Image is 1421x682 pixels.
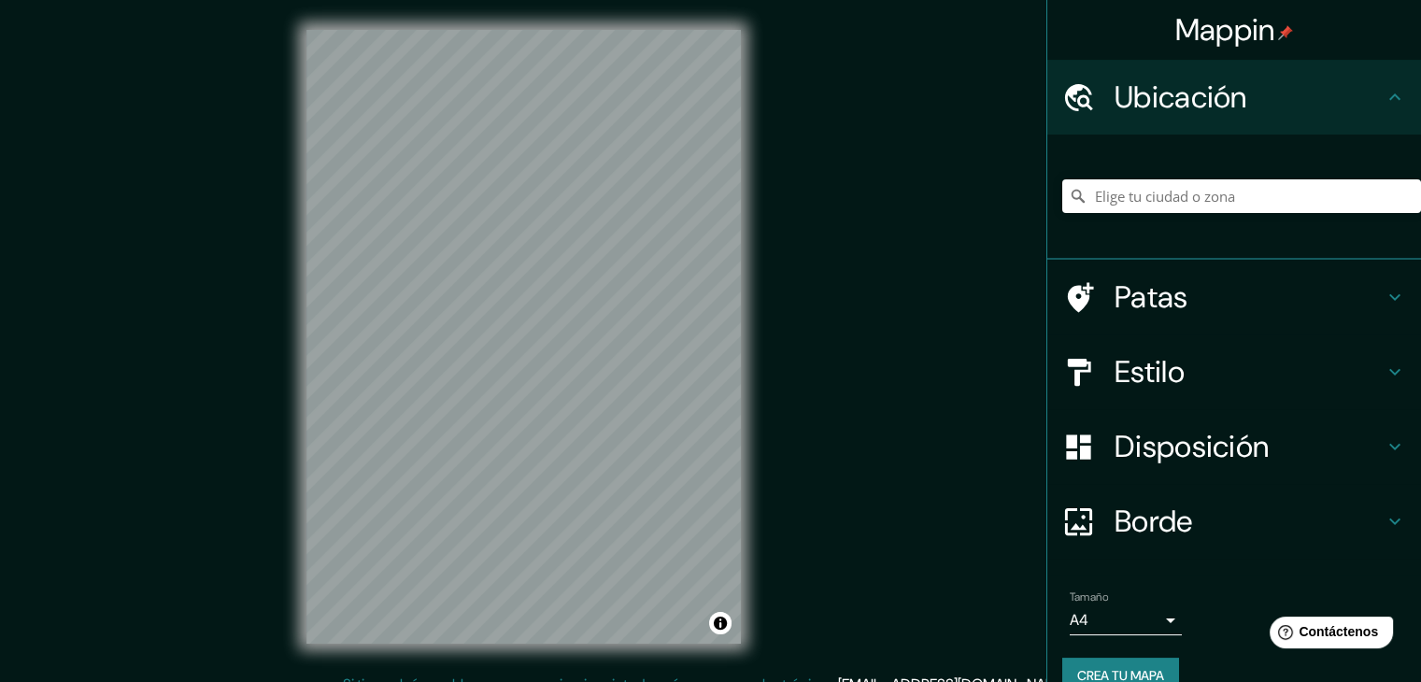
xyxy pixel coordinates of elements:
font: Disposición [1115,427,1269,466]
font: Borde [1115,502,1193,541]
font: Ubicación [1115,78,1247,117]
font: Mappin [1175,10,1275,50]
img: pin-icon.png [1278,25,1293,40]
font: A4 [1070,610,1088,630]
div: Borde [1047,484,1421,559]
div: Ubicación [1047,60,1421,135]
iframe: Lanzador de widgets de ayuda [1255,609,1400,661]
div: Estilo [1047,334,1421,409]
font: Estilo [1115,352,1185,391]
input: Elige tu ciudad o zona [1062,179,1421,213]
div: A4 [1070,605,1182,635]
font: Tamaño [1070,590,1108,604]
button: Activar o desactivar atribución [709,612,732,634]
font: Patas [1115,277,1188,317]
div: Disposición [1047,409,1421,484]
canvas: Mapa [306,30,741,644]
div: Patas [1047,260,1421,334]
